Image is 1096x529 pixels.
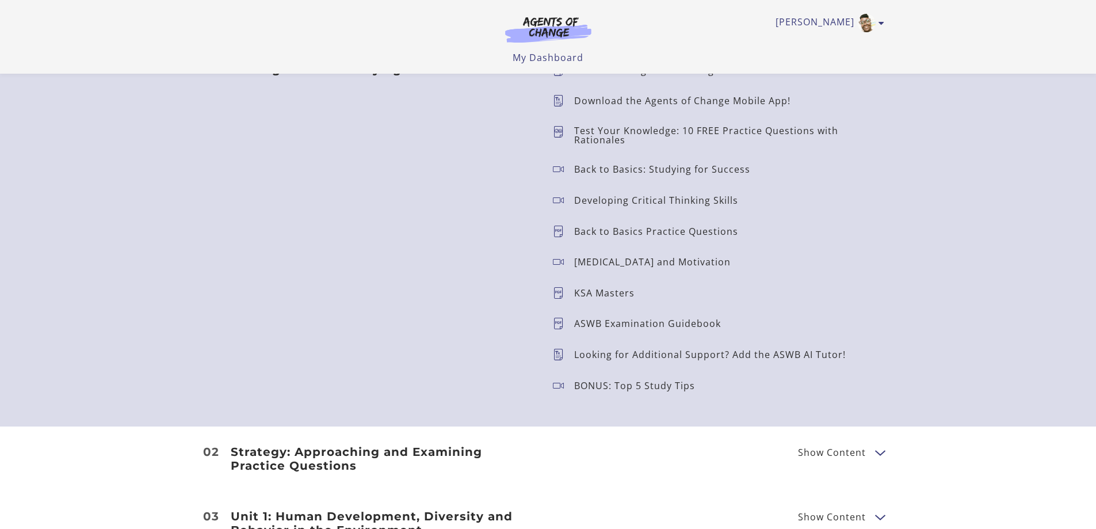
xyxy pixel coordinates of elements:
[776,14,879,32] a: Toggle menu
[231,62,534,76] h3: Getting Started: Studying for Success
[798,512,866,522] span: Show Content
[574,196,747,205] p: Developing Critical Thinking Skills
[574,66,732,75] p: Welcome to Agents of Change!
[875,509,884,524] button: Show Content
[231,445,534,473] h3: Strategy: Approaching and Examining Practice Questions
[493,16,604,43] img: Agents of Change Logo
[574,165,759,174] p: Back to Basics: Studying for Success
[203,446,219,458] span: 02
[798,448,866,457] span: Show Content
[574,350,855,359] p: Looking for Additional Support? Add the ASWB AI Tutor!
[574,381,704,390] p: BONUS: Top 5 Study Tips
[513,51,583,64] a: My Dashboard
[203,63,217,75] span: 01
[875,445,884,459] button: Show Content
[203,511,219,522] span: 03
[574,126,866,144] p: Test Your Knowledge: 10 FREE Practice Questions with Rationales
[574,227,747,236] p: Back to Basics Practice Questions
[574,319,730,328] p: ASWB Examination Guidebook
[574,96,800,105] p: Download the Agents of Change Mobile App!
[574,257,740,267] p: [MEDICAL_DATA] and Motivation
[574,288,644,298] p: KSA Masters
